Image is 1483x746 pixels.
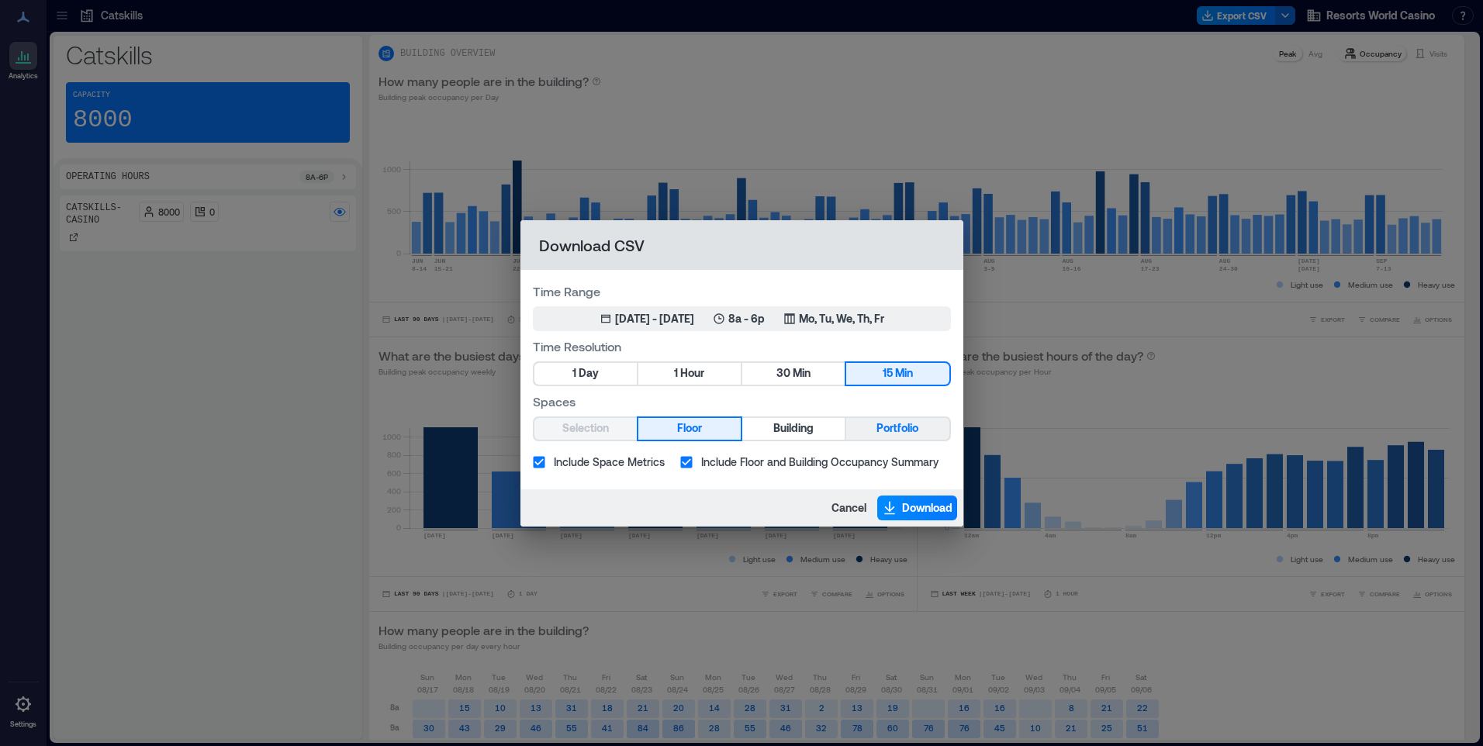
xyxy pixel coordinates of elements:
button: Portfolio [846,418,949,440]
button: 1 Day [534,363,637,385]
h2: Download CSV [520,220,963,270]
p: Mo, Tu, We, Th, Fr [799,311,884,326]
span: Portfolio [876,419,918,438]
span: Hour [680,364,704,383]
span: Download [902,500,952,516]
button: Cancel [827,496,871,520]
span: Include Floor and Building Occupancy Summary [701,454,939,470]
span: Building [773,419,814,438]
span: Min [895,364,913,383]
label: Time Resolution [533,337,951,355]
label: Time Range [533,282,951,300]
span: 15 [883,364,893,383]
button: Download [877,496,957,520]
span: 1 [572,364,576,383]
button: 30 Min [742,363,845,385]
span: 30 [776,364,790,383]
button: Building [742,418,845,440]
label: Spaces [533,392,951,410]
span: 1 [674,364,678,383]
button: 15 Min [846,363,949,385]
button: [DATE] - [DATE]8a - 6pMo, Tu, We, Th, Fr [533,306,951,331]
button: Floor [638,418,741,440]
span: Floor [677,419,702,438]
span: Day [579,364,599,383]
span: Min [793,364,811,383]
div: [DATE] - [DATE] [615,311,694,326]
button: 1 Hour [638,363,741,385]
span: Include Space Metrics [554,454,665,470]
span: Cancel [831,500,866,516]
p: 8a - 6p [728,311,765,326]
